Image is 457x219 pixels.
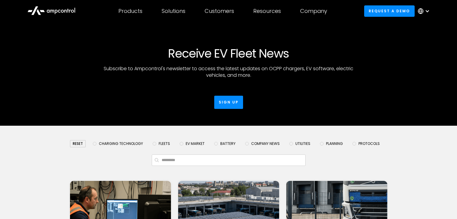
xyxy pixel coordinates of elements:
[214,96,243,109] a: Sign up
[96,65,361,79] p: Subscribe to Ampcontrol's newsletter to access the latest updates on OCPP chargers, EV software, ...
[326,141,343,146] span: Planning
[162,8,185,14] div: Solutions
[295,141,310,146] span: Utilities
[123,46,334,61] h1: Receive EV Fleet News
[300,8,327,14] div: Company
[364,5,415,16] a: Request a demo
[118,8,142,14] div: Products
[205,8,234,14] div: Customers
[99,141,143,146] span: Charging Technology
[220,141,236,146] span: Battery
[186,141,205,146] span: EV Market
[253,8,281,14] div: Resources
[251,141,280,146] span: Company News
[358,141,380,146] span: Protocols
[159,141,170,146] span: Fleets
[70,140,86,147] div: reset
